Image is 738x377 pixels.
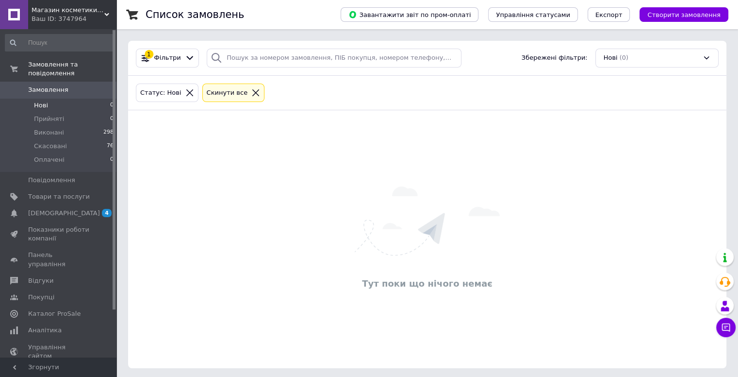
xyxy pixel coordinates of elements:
[34,115,64,123] span: Прийняті
[595,11,623,18] span: Експорт
[145,50,153,59] div: 1
[716,318,736,337] button: Чат з покупцем
[640,7,728,22] button: Створити замовлення
[107,142,114,151] span: 76
[28,86,68,94] span: Замовлення
[28,343,90,360] span: Управління сайтом
[110,155,114,164] span: 0
[588,7,630,22] button: Експорт
[103,128,114,137] span: 298
[28,225,90,243] span: Показники роботи компанії
[207,49,461,68] input: Пошук за номером замовлення, ПІБ покупця, номером телефону, Email, номером накладної
[604,53,618,63] span: Нові
[110,101,114,110] span: 0
[28,209,100,218] span: [DEMOGRAPHIC_DATA]
[28,176,75,185] span: Повідомлення
[34,155,65,164] span: Оплачені
[28,192,90,201] span: Товари та послуги
[620,54,628,61] span: (0)
[28,326,62,335] span: Аналітика
[28,293,54,302] span: Покупці
[138,88,183,98] div: Статус: Нові
[28,276,53,285] span: Відгуки
[146,9,244,20] h1: Список замовлень
[496,11,570,18] span: Управління статусами
[28,309,81,318] span: Каталог ProSale
[341,7,478,22] button: Завантажити звіт по пром-оплаті
[32,15,116,23] div: Ваш ID: 3747964
[522,53,588,63] span: Збережені фільтри:
[488,7,578,22] button: Управління статусами
[154,53,181,63] span: Фільтри
[110,115,114,123] span: 0
[102,209,112,217] span: 4
[34,142,67,151] span: Скасовані
[5,34,115,51] input: Пошук
[34,101,48,110] span: Нові
[630,11,728,18] a: Створити замовлення
[28,251,90,268] span: Панель управління
[34,128,64,137] span: Виконані
[28,60,116,78] span: Замовлення та повідомлення
[133,277,722,290] div: Тут поки що нічого немає
[205,88,250,98] div: Cкинути все
[647,11,721,18] span: Створити замовлення
[348,10,471,19] span: Завантажити звіт по пром-оплаті
[32,6,104,15] span: Магазин косметики «oks_shop.make»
